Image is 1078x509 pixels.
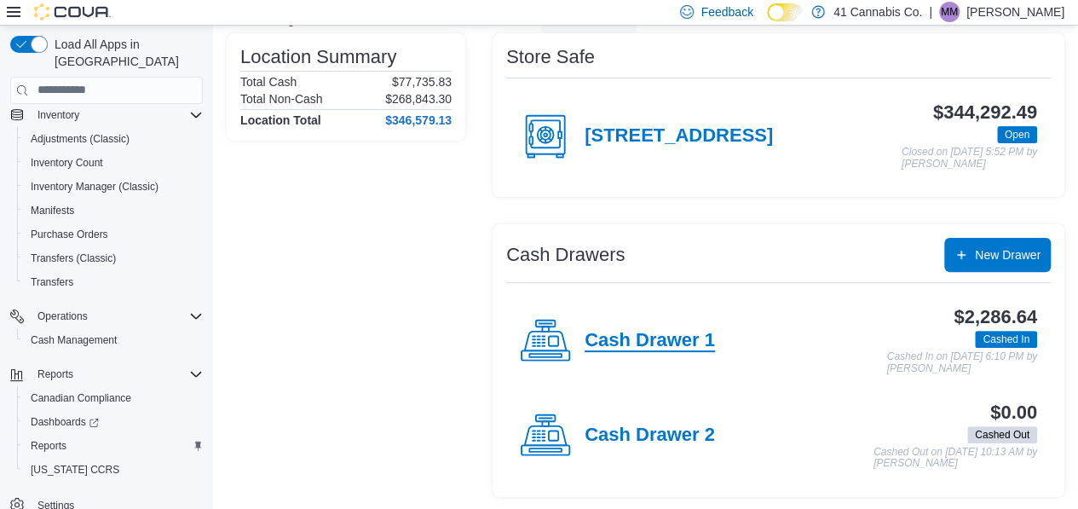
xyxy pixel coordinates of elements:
span: Reports [24,436,203,456]
span: Inventory Count [24,153,203,173]
button: Purchase Orders [17,223,210,246]
span: Transfers (Classic) [31,252,116,265]
span: Adjustments (Classic) [31,132,130,146]
button: Transfers [17,270,210,294]
span: Cash Management [24,330,203,350]
p: | [929,2,932,22]
span: Open [1005,127,1029,142]
h6: Total Cash [240,75,297,89]
span: Cashed In [975,331,1037,348]
a: Dashboards [17,410,210,434]
button: Reports [31,364,80,385]
a: Transfers (Classic) [24,248,123,269]
p: Cashed Out on [DATE] 10:13 AM by [PERSON_NAME] [873,447,1037,470]
span: Dashboards [24,412,203,432]
button: Cash Management [17,328,210,352]
span: Cashed Out [967,426,1037,443]
button: Transfers (Classic) [17,246,210,270]
h4: Location Total [240,113,321,127]
span: Adjustments (Classic) [24,129,203,149]
h4: Cash Drawer 1 [585,330,715,352]
h6: Total Non-Cash [240,92,323,106]
span: Reports [37,367,73,381]
h3: $0.00 [990,402,1037,423]
span: Canadian Compliance [31,391,131,405]
span: Operations [31,306,203,327]
span: Reports [31,439,66,453]
h4: Cash Drawer 2 [585,425,715,447]
span: Inventory [37,108,79,122]
span: Dashboards [31,415,99,429]
span: Operations [37,309,88,323]
button: Canadian Compliance [17,386,210,410]
span: Transfers [24,272,203,292]
span: Manifests [31,204,74,217]
span: Washington CCRS [24,460,203,480]
a: Transfers [24,272,80,292]
span: Canadian Compliance [24,388,203,408]
button: Manifests [17,199,210,223]
button: Inventory Count [17,151,210,175]
p: 41 Cannabis Co. [833,2,922,22]
a: [US_STATE] CCRS [24,460,126,480]
span: Manifests [24,200,203,221]
a: Adjustments (Classic) [24,129,136,149]
img: Cova [34,3,111,20]
input: Dark Mode [767,3,803,21]
button: Inventory [31,105,86,125]
span: [US_STATE] CCRS [31,463,119,477]
button: Operations [31,306,95,327]
button: Inventory Manager (Classic) [17,175,210,199]
h4: $346,579.13 [385,113,452,127]
p: $268,843.30 [385,92,452,106]
span: Inventory Count [31,156,103,170]
a: Inventory Manager (Classic) [24,176,165,197]
button: [US_STATE] CCRS [17,458,210,482]
span: Inventory [31,105,203,125]
button: Operations [3,304,210,328]
h3: Location Summary [240,47,396,67]
span: New Drawer [975,246,1041,263]
p: $77,735.83 [392,75,452,89]
span: Purchase Orders [24,224,203,245]
span: Transfers [31,275,73,289]
button: Inventory [3,103,210,127]
span: Purchase Orders [31,228,108,241]
h4: [STREET_ADDRESS] [585,125,773,147]
h3: $344,292.49 [933,102,1037,123]
span: Feedback [700,3,752,20]
p: Cashed In on [DATE] 6:10 PM by [PERSON_NAME] [886,351,1037,374]
a: Reports [24,436,73,456]
span: Load All Apps in [GEOGRAPHIC_DATA] [48,36,203,70]
a: Manifests [24,200,81,221]
h3: $2,286.64 [954,307,1037,327]
span: Dark Mode [767,21,768,22]
span: Cash Management [31,333,117,347]
span: MM [941,2,958,22]
span: Inventory Manager (Classic) [24,176,203,197]
a: Dashboards [24,412,106,432]
span: Open [997,126,1037,143]
span: Reports [31,364,203,385]
span: Transfers (Classic) [24,248,203,269]
h3: Cash Drawers [506,245,625,265]
button: Reports [3,362,210,386]
button: Reports [17,434,210,458]
p: [PERSON_NAME] [966,2,1064,22]
a: Canadian Compliance [24,388,138,408]
button: Adjustments (Classic) [17,127,210,151]
p: Closed on [DATE] 5:52 PM by [PERSON_NAME] [902,147,1037,170]
a: Inventory Count [24,153,110,173]
a: Purchase Orders [24,224,115,245]
span: Inventory Manager (Classic) [31,180,159,194]
span: Cashed Out [975,427,1029,442]
h3: Store Safe [506,47,595,67]
span: Cashed In [983,332,1029,347]
a: Cash Management [24,330,124,350]
div: Matt Morrisey [939,2,960,22]
button: New Drawer [944,238,1051,272]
